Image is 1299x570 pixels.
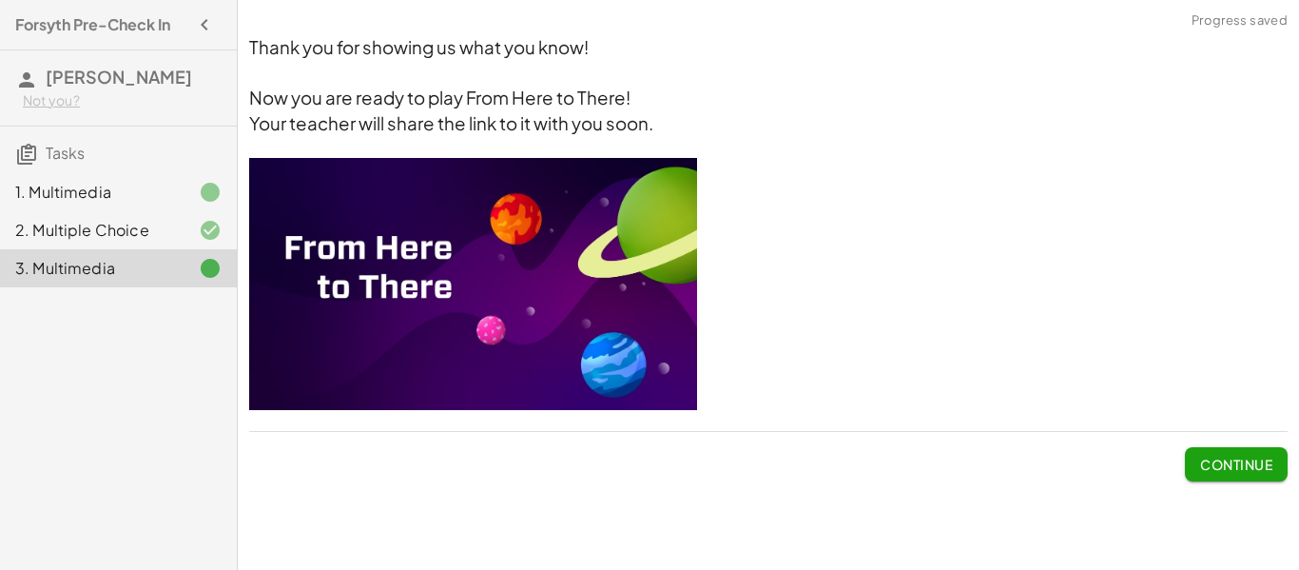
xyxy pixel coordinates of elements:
span: Progress saved [1192,11,1288,30]
span: Thank you for showing us what you know! [249,36,589,58]
div: 1. Multimedia [15,181,168,204]
span: Continue [1200,456,1272,473]
button: Continue [1185,447,1288,482]
i: Task finished. [199,181,222,204]
span: [PERSON_NAME] [46,66,192,88]
img: 0186a6281d6835875bfd5d65a1e6d29c758b852ccbe572c90b809493d3b85746.jpeg [249,158,697,410]
i: Task finished. [199,257,222,280]
span: Now you are ready to play From Here to There! [249,87,630,108]
div: 3. Multimedia [15,257,168,280]
span: Tasks [46,143,85,163]
i: Task finished and correct. [199,219,222,242]
h4: Forsyth Pre-Check In [15,13,170,36]
div: Not you? [23,91,222,110]
div: 2. Multiple Choice [15,219,168,242]
span: Your teacher will share the link to it with you soon. [249,112,653,134]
